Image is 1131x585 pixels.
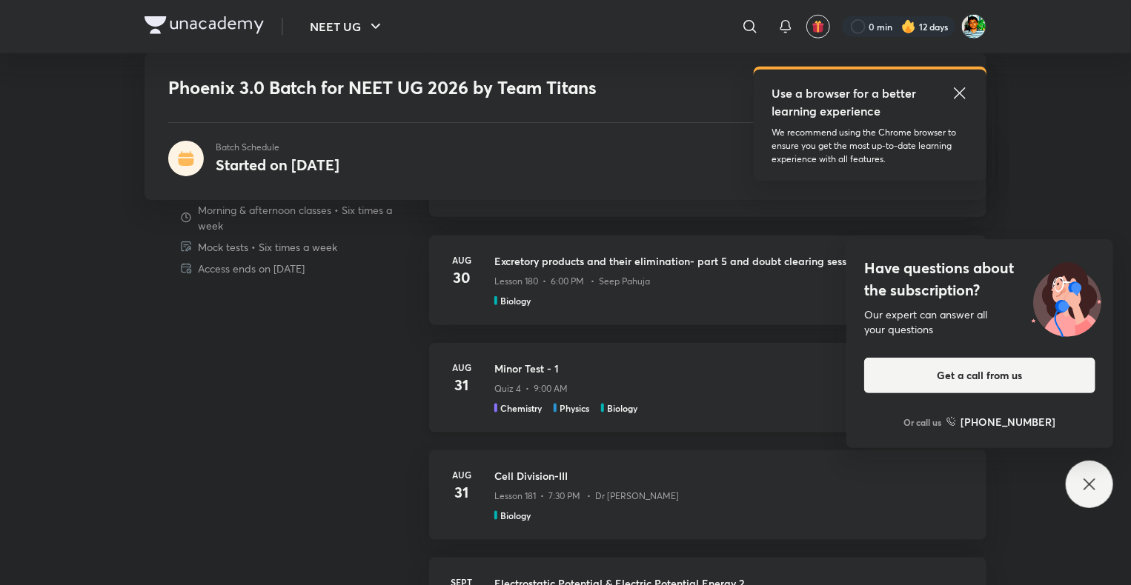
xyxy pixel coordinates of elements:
button: Get a call from us [864,358,1095,393]
p: Lesson 181 • 7:30 PM • Dr [PERSON_NAME] [494,489,679,503]
a: Aug30Excretory products and their elimination- part 5 and doubt clearing sessionLesson 180 • 6:00... [429,235,986,343]
p: Or call us [904,415,942,429]
h5: Biology [500,509,531,522]
p: Access ends on [DATE] [198,261,305,276]
h6: [PHONE_NUMBER] [961,414,1056,429]
h5: Physics [560,401,589,415]
h5: Biology [500,294,531,307]
p: Morning & afternoon classes • Six times a week [198,202,417,233]
a: Aug31Cell Division-IIILesson 181 • 7:30 PM • Dr [PERSON_NAME]Biology [429,450,986,558]
h4: 31 [447,481,477,504]
h6: Aug [447,468,477,481]
p: Batch Schedule [216,141,339,154]
p: Quiz 4 • 9:00 AM [494,382,568,395]
button: NEET UG [301,12,394,41]
h4: 30 [447,267,477,289]
p: Lesson 180 • 6:00 PM • Seep Pahuja [494,275,650,288]
a: Aug31Minor Test - 1Quiz 4 • 9:00 AMChemistryPhysicsBiology [429,343,986,450]
button: avatar [806,15,830,39]
img: Mehul Ghosh [961,14,986,39]
a: Company Logo [145,16,264,38]
p: Mock tests • Six times a week [198,239,337,255]
div: Our expert can answer all your questions [864,307,1095,337]
h4: Started on [DATE] [216,155,339,175]
img: ttu_illustration_new.svg [1020,257,1113,337]
h1: Phoenix 3.0 Batch for NEET UG 2026 by Team Titans [168,77,749,98]
h6: Aug [447,253,477,267]
img: Company Logo [145,16,264,34]
h3: Cell Division-III [494,468,969,484]
h5: Chemistry [500,401,542,415]
h6: Aug [447,361,477,374]
h4: 31 [447,374,477,396]
h5: Use a browser for a better learning experience [772,84,919,120]
h3: Excretory products and their elimination- part 5 and doubt clearing session [494,253,969,269]
h5: Biology [607,401,637,415]
p: We recommend using the Chrome browser to ensure you get the most up-to-date learning experience w... [772,126,969,166]
h3: Minor Test - 1 [494,361,969,376]
a: [PHONE_NUMBER] [946,414,1056,429]
img: avatar [812,20,825,33]
img: streak [901,19,916,34]
h4: Have questions about the subscription? [864,257,1095,301]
